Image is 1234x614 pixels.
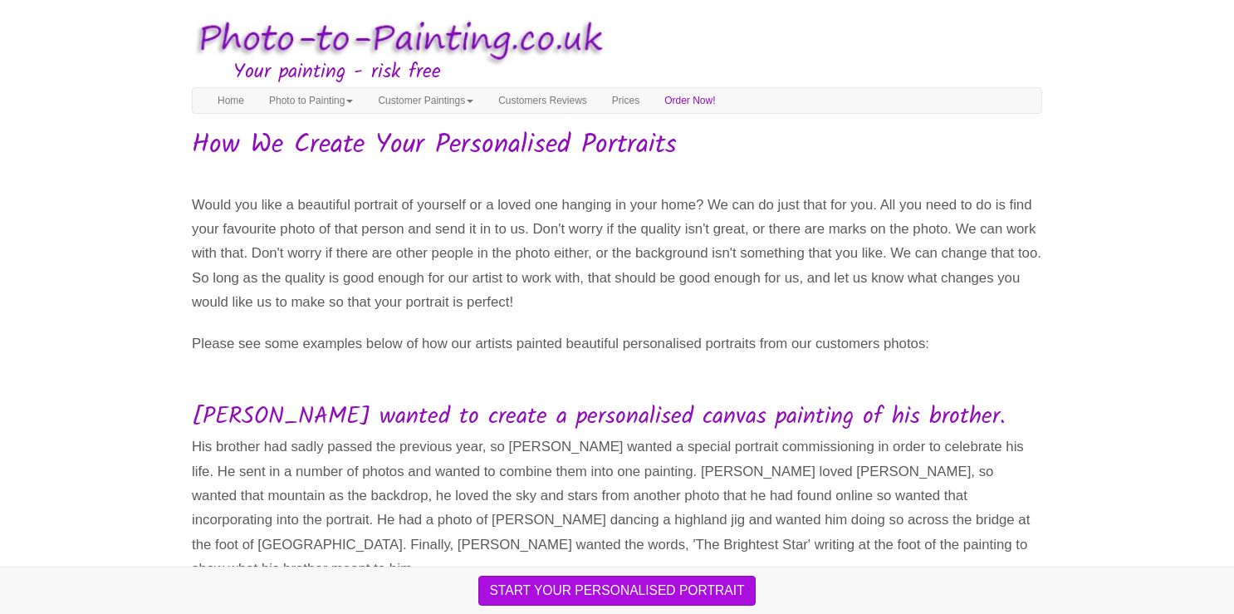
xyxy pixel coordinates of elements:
h3: Your painting - risk free [233,61,1042,83]
p: Would you like a beautiful portrait of yourself or a loved one hanging in your home? We can do ju... [192,193,1042,315]
p: Please see some examples below of how our artists painted beautiful personalised portraits from o... [192,332,1042,356]
h2: [PERSON_NAME] wanted to create a personalised canvas painting of his brother. [192,405,1042,430]
a: Order Now! [652,88,727,113]
img: Photo to Painting [184,8,609,72]
a: Customers Reviews [486,88,600,113]
a: Photo to Painting [257,88,365,113]
h1: How We Create Your Personalised Portraits [192,130,1042,160]
p: His brother had sadly passed the previous year, so [PERSON_NAME] wanted a special portrait commis... [192,435,1042,581]
button: START YOUR PERSONALISED PORTRAIT [478,576,755,606]
a: Prices [600,88,652,113]
a: Customer Paintings [365,88,486,113]
a: Home [205,88,257,113]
